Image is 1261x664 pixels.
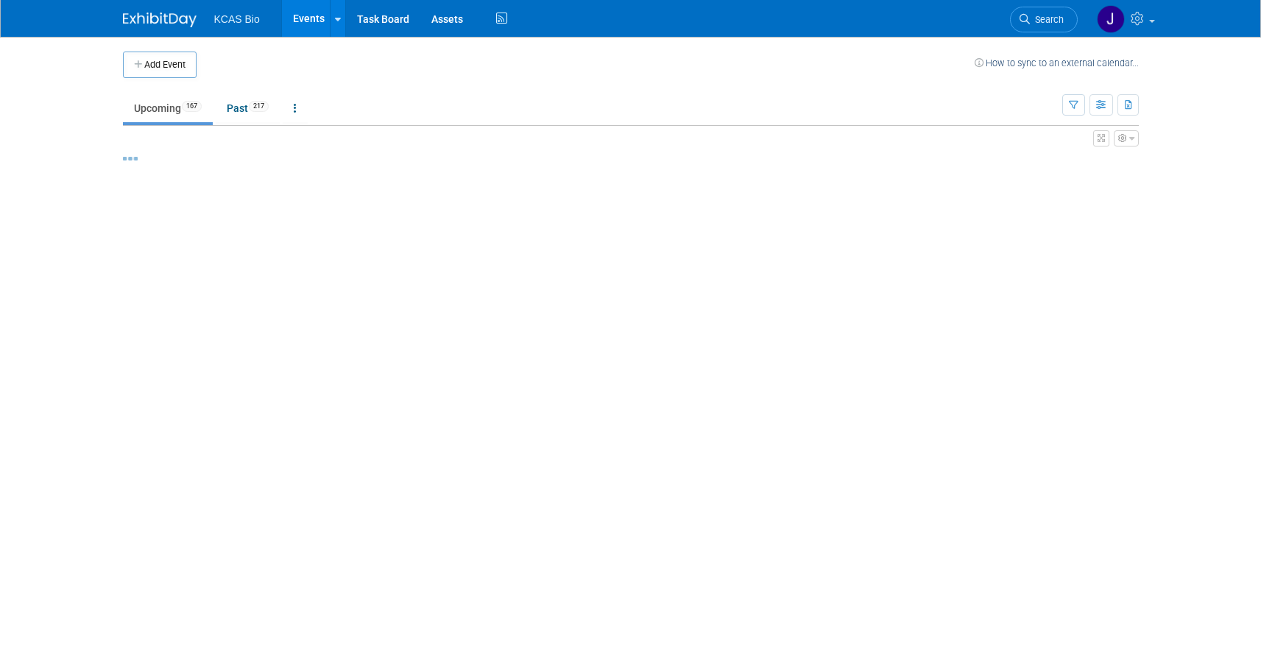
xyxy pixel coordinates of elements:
[123,94,213,122] a: Upcoming167
[214,13,260,25] span: KCAS Bio
[1030,14,1064,25] span: Search
[123,52,197,78] button: Add Event
[1010,7,1078,32] a: Search
[1097,5,1125,33] img: Jason Hannah
[249,101,269,112] span: 217
[123,13,197,27] img: ExhibitDay
[216,94,280,122] a: Past217
[123,157,138,160] img: loading...
[182,101,202,112] span: 167
[975,57,1139,68] a: How to sync to an external calendar...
